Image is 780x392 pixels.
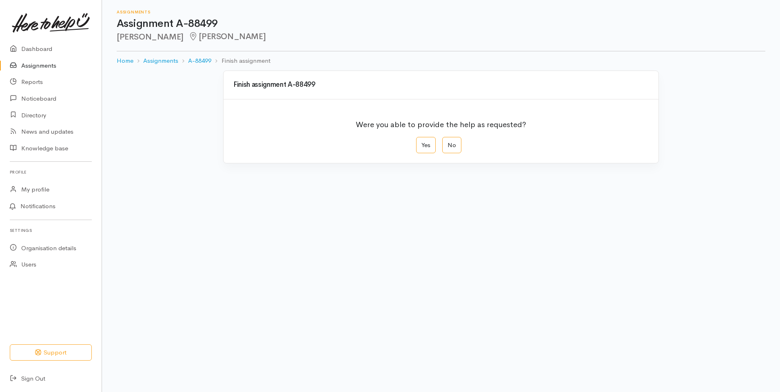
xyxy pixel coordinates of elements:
a: A-88499 [188,56,211,66]
a: Home [117,56,133,66]
li: Finish assignment [211,56,270,66]
h6: Settings [10,225,92,236]
label: Yes [416,137,436,154]
h1: Assignment A-88499 [117,18,765,30]
span: [PERSON_NAME] [188,31,266,42]
h2: [PERSON_NAME] [117,32,765,42]
a: Assignments [143,56,178,66]
p: Were you able to provide the help as requested? [356,114,526,130]
h3: Finish assignment A-88499 [233,81,649,89]
nav: breadcrumb [117,51,765,70]
label: No [442,137,461,154]
h6: Profile [10,167,92,178]
h6: Assignments [117,10,765,14]
button: Support [10,344,92,361]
